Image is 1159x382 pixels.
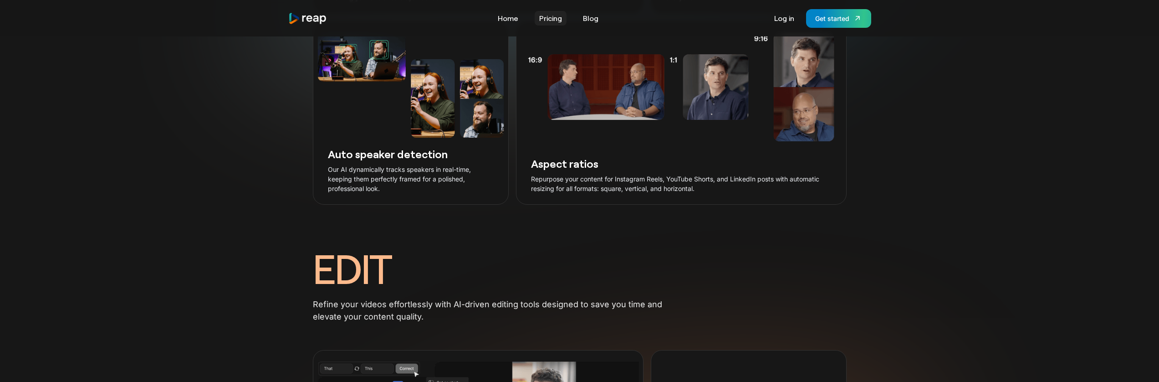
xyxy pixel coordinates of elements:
[328,147,494,161] h3: Auto speaker detection
[288,12,327,25] a: home
[313,298,682,323] p: Refine your videos effortlessly with AI-driven editing tools designed to save you time and elevat...
[806,9,871,28] a: Get started
[815,14,849,23] div: Get started
[770,11,799,26] a: Log in
[313,241,847,294] h1: EDIT
[328,165,494,193] p: Our AI dynamically tracks speakers in real-time, keeping them perfectly framed for a polished, pr...
[578,11,603,26] a: Blog
[313,32,508,138] img: Auto speaker detection
[288,12,327,25] img: reap logo
[493,11,523,26] a: Home
[531,156,832,170] h3: Aspect ratios
[519,32,843,142] img: Aspect ratios
[535,11,567,26] a: Pricing
[531,174,832,193] p: Repurpose your content for Instagram Reels, YouTube Shorts, and LinkedIn posts with automatic res...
